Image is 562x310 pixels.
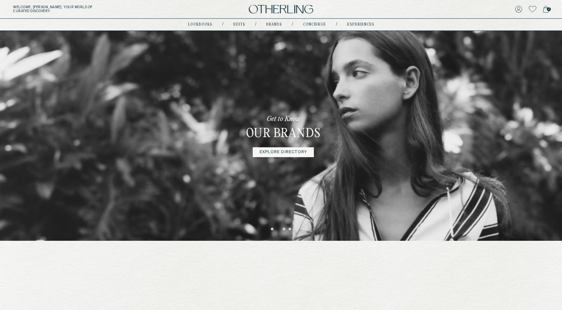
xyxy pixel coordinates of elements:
a: Explore Directory [253,147,314,157]
a: 2 [543,5,549,14]
h5: Welcome, [PERSON_NAME] . Your world of curated discovery. [13,5,174,13]
p: Get to Know [267,114,300,124]
button: 1 [271,228,274,231]
a: Brands [266,23,282,26]
div: / [336,22,337,27]
div: / [255,22,256,27]
button: 3 [283,228,286,231]
a: lookbooks [188,23,212,26]
button: 2 [277,228,280,231]
span: 2 [547,7,551,11]
h3: Our Brands [246,126,321,142]
div: / [292,22,293,27]
a: Edits [233,23,245,26]
img: logo [249,5,313,14]
a: experiences [347,23,374,26]
button: 4 [289,228,292,231]
div: / [222,22,223,27]
a: concierge [303,23,326,26]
